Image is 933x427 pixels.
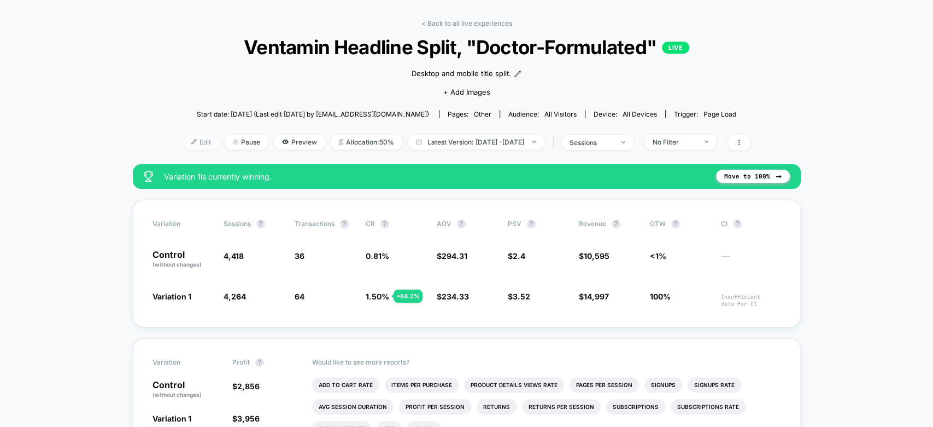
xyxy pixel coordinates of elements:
[152,292,191,301] span: Variation 1
[653,138,696,146] div: No Filter
[237,382,260,391] span: 2,856
[437,220,451,228] span: AOV
[522,399,601,414] li: Returns Per Session
[312,377,379,393] li: Add To Cart Rate
[225,135,268,149] span: Pause
[437,292,469,301] span: $
[477,399,517,414] li: Returns
[579,251,609,261] span: $
[233,139,238,145] img: end
[394,290,423,303] div: + 84.2 %
[442,251,467,261] span: 294.31
[152,414,191,423] span: Variation 1
[579,292,609,301] span: $
[164,172,705,181] span: Variation 1 is currently winning.
[585,110,665,118] span: Device:
[508,220,521,228] span: PSV
[224,220,251,228] span: Sessions
[152,391,202,398] span: (without changes)
[312,358,781,366] p: Would like to see more reports?
[650,251,666,261] span: <1%
[579,220,606,228] span: Revenue
[366,251,389,261] span: 0.81 %
[650,292,671,301] span: 100%
[295,292,304,301] span: 64
[703,110,736,118] span: Page Load
[623,110,657,118] span: all devices
[721,220,781,228] span: CI
[532,141,536,143] img: end
[671,220,680,228] button: ?
[232,414,260,423] span: $
[312,399,394,414] li: Avg Session Duration
[274,135,325,149] span: Preview
[584,292,609,301] span: 14,997
[385,377,459,393] li: Items Per Purchase
[513,292,530,301] span: 3.52
[671,399,746,414] li: Subscriptions Rate
[197,110,429,118] span: Start date: [DATE] (Last edit [DATE] by [EMAIL_ADDRESS][DOMAIN_NAME])
[152,380,221,399] p: Control
[339,139,343,145] img: rebalance
[443,88,490,96] span: + Add Images
[674,110,736,118] div: Trigger:
[295,220,335,228] span: Transactions
[256,220,265,228] button: ?
[412,68,511,79] span: Desktop and mobile title split.
[570,377,639,393] li: Pages Per Session
[464,377,564,393] li: Product Details Views Rate
[508,292,530,301] span: $
[331,135,402,149] span: Allocation: 50%
[295,251,304,261] span: 36
[211,36,721,59] span: Ventamin Headline Split, "Doctor-Formulated"
[612,220,620,228] button: ?
[513,251,525,261] span: 2.4
[421,19,512,27] a: < Back to all live experiences
[152,220,213,228] span: Variation
[399,399,471,414] li: Profit Per Session
[544,110,577,118] span: All Visitors
[442,292,469,301] span: 234.33
[152,358,213,367] span: Variation
[650,220,710,228] span: OTW
[255,358,264,367] button: ?
[721,253,781,269] span: ---
[448,110,491,118] div: Pages:
[224,292,246,301] span: 4,264
[584,251,609,261] span: 10,595
[232,358,250,366] span: Profit
[527,220,536,228] button: ?
[237,414,260,423] span: 3,956
[232,382,260,391] span: $
[508,110,577,118] div: Audience:
[152,250,213,269] p: Control
[606,399,665,414] li: Subscriptions
[144,171,153,182] img: success_star
[152,261,202,268] span: (without changes)
[721,293,781,308] span: Insufficient data for CI
[437,251,467,261] span: $
[733,220,742,228] button: ?
[457,220,466,228] button: ?
[380,220,389,228] button: ?
[644,377,682,393] li: Signups
[508,251,525,261] span: $
[183,135,219,149] span: Edit
[662,42,689,54] p: LIVE
[191,139,197,145] img: edit
[340,220,349,228] button: ?
[570,139,613,147] div: sessions
[550,135,561,151] span: |
[705,141,708,143] img: end
[716,170,790,183] button: Move to 100%
[408,135,544,149] span: Latest Version: [DATE] - [DATE]
[366,220,375,228] span: CR
[366,292,389,301] span: 1.50 %
[688,377,741,393] li: Signups Rate
[621,141,625,143] img: end
[416,139,422,145] img: calendar
[474,110,491,118] span: other
[224,251,244,261] span: 4,418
